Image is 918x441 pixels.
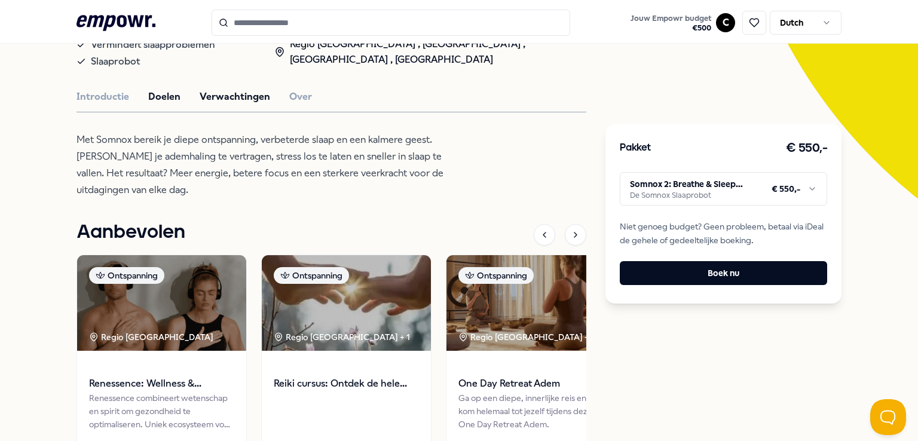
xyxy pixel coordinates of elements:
button: Introductie [76,89,129,105]
div: Regio [GEOGRAPHIC_DATA] [89,330,215,344]
span: Slaaprobot [91,53,140,70]
span: Jouw Empowr budget [631,14,711,23]
img: package image [262,255,431,351]
img: package image [77,255,246,351]
span: Vermindert slaapproblemen [91,36,215,53]
img: package image [446,255,616,351]
div: Regio [GEOGRAPHIC_DATA] + 1 [458,330,595,344]
div: Regio [GEOGRAPHIC_DATA] , [GEOGRAPHIC_DATA] , [GEOGRAPHIC_DATA] , [GEOGRAPHIC_DATA] [274,36,586,67]
p: Met Somnox bereik je diepe ontspanning, verbeterde slaap en een kalmere geest. [PERSON_NAME] je a... [76,131,465,198]
button: Verwachtingen [200,89,270,105]
button: Jouw Empowr budget€500 [628,11,714,35]
span: One Day Retreat Adem [458,376,604,391]
h3: € 550,- [786,139,828,158]
iframe: Help Scout Beacon - Open [870,399,906,435]
a: Jouw Empowr budget€500 [626,10,716,35]
button: Boek nu [620,261,827,285]
button: C [716,13,735,32]
button: Over [289,89,312,105]
div: Ontspanning [89,267,164,284]
span: Niet genoeg budget? Geen probleem, betaal via iDeal de gehele of gedeeltelijke boeking. [620,220,827,247]
span: Reiki cursus: Ontdek de hele kracht van [PERSON_NAME] [274,376,419,391]
button: Doelen [148,89,180,105]
div: Regio [GEOGRAPHIC_DATA] + 1 [274,330,410,344]
div: Renessence combineert wetenschap en spirit om gezondheid te optimaliseren. Uniek ecosysteem voor ... [89,391,234,431]
div: Ontspanning [274,267,349,284]
span: Renessence: Wellness & Mindfulness [89,376,234,391]
input: Search for products, categories or subcategories [212,10,570,36]
div: Ontspanning [458,267,534,284]
div: Ga op een diepe, innerlijke reis en kom helemaal tot jezelf tijdens deze One Day Retreat Adem. [458,391,604,431]
h3: Pakket [620,140,651,156]
h1: Aanbevolen [76,218,185,247]
span: € 500 [631,23,711,33]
